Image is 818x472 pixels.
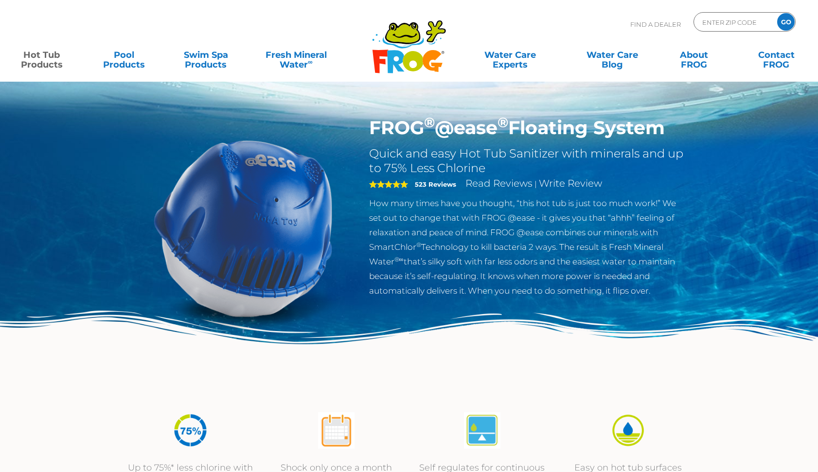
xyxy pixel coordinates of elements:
[458,45,562,65] a: Water CareExperts
[369,180,408,188] span: 5
[610,412,646,449] img: icon-atease-easy-on
[92,45,156,65] a: PoolProducts
[369,146,687,175] h2: Quick and easy Hot Tub Sanitizer with minerals and up to 75% Less Chlorine
[256,45,336,65] a: Fresh MineralWater∞
[662,45,726,65] a: AboutFROG
[534,179,537,189] span: |
[424,114,435,131] sup: ®
[369,196,687,298] p: How many times have you thought, “this hot tub is just too much work!” We set out to change that ...
[498,114,508,131] sup: ®
[745,45,808,65] a: ContactFROG
[415,180,456,188] strong: 523 Reviews
[318,412,355,449] img: atease-icon-shock-once
[369,117,687,139] h1: FROG @ease Floating System
[416,241,421,248] sup: ®
[580,45,644,65] a: Water CareBlog
[10,45,73,65] a: Hot TubProducts
[132,117,355,339] img: hot-tub-product-atease-system.png
[777,13,795,31] input: GO
[465,177,533,189] a: Read Reviews
[308,58,313,66] sup: ∞
[539,177,602,189] a: Write Review
[394,256,404,263] sup: ®∞
[701,15,767,29] input: Zip Code Form
[174,45,238,65] a: Swim SpaProducts
[464,412,500,449] img: atease-icon-self-regulates
[630,12,681,36] p: Find A Dealer
[172,412,209,449] img: icon-atease-75percent-less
